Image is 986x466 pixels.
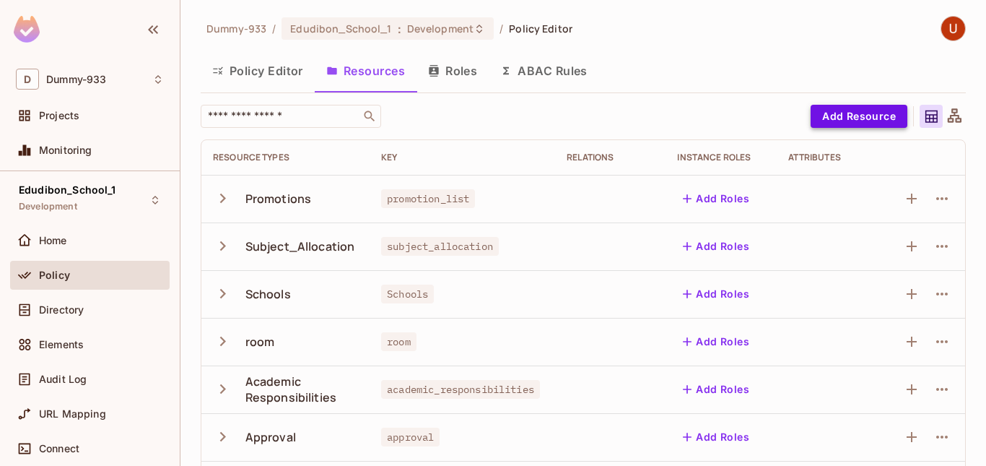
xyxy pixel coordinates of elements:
span: Development [407,22,474,35]
span: URL Mapping [39,408,106,420]
li: / [272,22,276,35]
button: Policy Editor [201,53,315,89]
span: Connect [39,443,79,454]
span: room [381,332,416,351]
span: promotion_list [381,189,475,208]
span: : [397,23,402,35]
span: Edudibon_School_1 [19,184,116,196]
div: Instance roles [677,152,764,163]
span: Policy Editor [509,22,572,35]
button: Add Roles [677,330,755,353]
span: subject_allocation [381,237,499,256]
span: Audit Log [39,374,87,385]
div: Resource Types [213,152,358,163]
span: approval [381,428,440,446]
span: Development [19,201,77,212]
span: Monitoring [39,144,92,156]
button: Add Roles [677,187,755,210]
span: the active workspace [206,22,266,35]
div: room [245,334,275,350]
div: Approval [245,429,296,445]
span: Edudibon_School_1 [290,22,391,35]
span: Workspace: Dummy-933 [46,74,106,85]
button: Roles [416,53,489,89]
div: Subject_Allocation [245,238,355,254]
button: Add Roles [677,426,755,449]
img: Uday Bagda [941,17,965,40]
div: Academic Responsibilities [245,374,359,405]
div: Key [381,152,544,163]
span: Elements [39,339,84,350]
span: Policy [39,269,70,281]
div: Promotions [245,191,312,207]
button: Resources [315,53,416,89]
span: Projects [39,110,79,121]
li: / [499,22,503,35]
img: SReyMgAAAABJRU5ErkJggg== [14,16,40,43]
span: Directory [39,304,84,316]
button: ABAC Rules [489,53,599,89]
button: Add Roles [677,235,755,258]
div: Relations [567,152,654,163]
span: Home [39,235,67,246]
button: Add Roles [677,378,755,401]
span: academic_responsibilities [381,380,540,399]
button: Add Resource [811,105,907,128]
span: Schools [381,285,434,303]
div: Schools [245,286,291,302]
div: Attributes [788,152,876,163]
button: Add Roles [677,282,755,306]
span: D [16,69,39,90]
